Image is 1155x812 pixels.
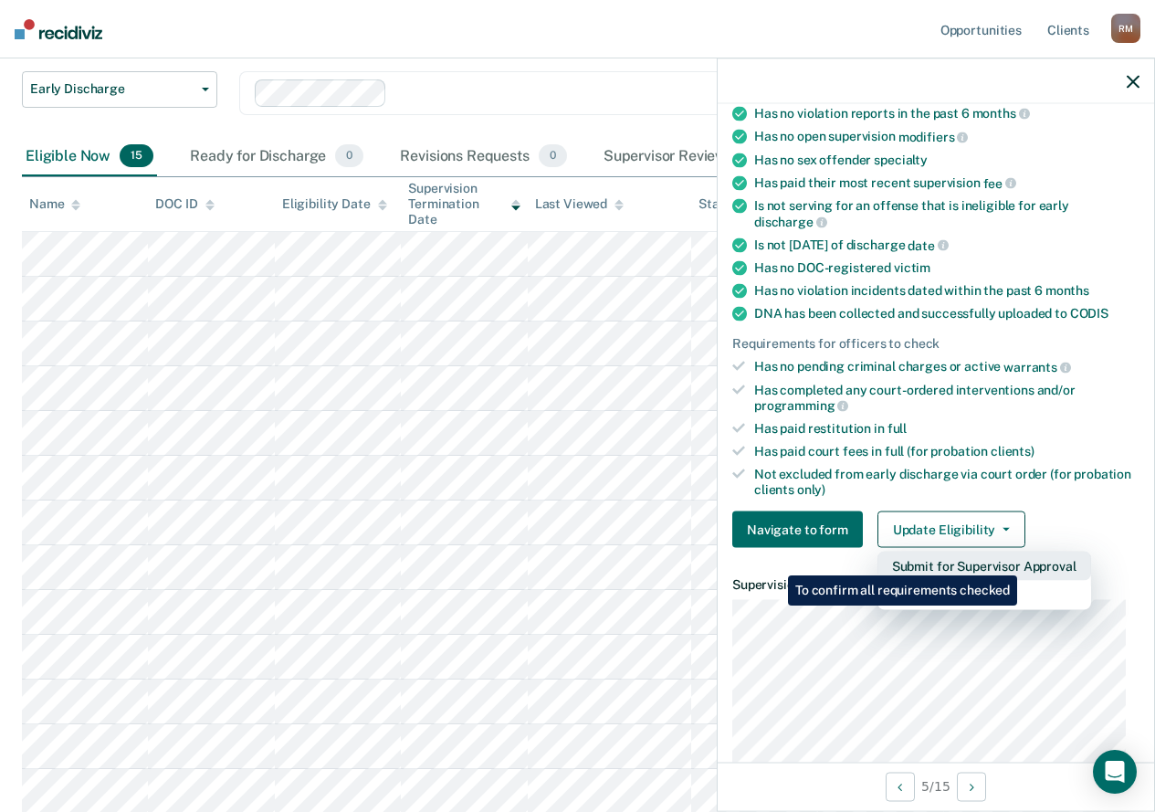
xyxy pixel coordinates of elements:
[877,581,1091,610] button: Mark as Ineligible
[30,81,194,97] span: Early Discharge
[1045,283,1089,298] span: months
[754,443,1139,459] div: Has paid court fees in full (for probation
[754,421,1139,437] div: Has paid restitution in
[972,106,1030,121] span: months
[898,129,969,143] span: modifiers
[754,105,1139,121] div: Has no violation reports in the past 6
[698,196,738,212] div: Status
[408,181,520,227] div: Supervision Termination Date
[732,336,1139,352] div: Requirements for officers to check
[186,137,367,177] div: Ready for Discharge
[535,196,624,212] div: Last Viewed
[396,137,570,177] div: Revisions Requests
[754,152,1139,167] div: Has no sex offender
[539,144,567,168] span: 0
[957,772,986,801] button: Next Opportunity
[754,359,1139,375] div: Has no pending criminal charges or active
[155,196,214,212] div: DOC ID
[22,137,157,177] div: Eligible Now
[754,466,1139,497] div: Not excluded from early discharge via court order (for probation clients
[754,237,1139,253] div: Is not [DATE] of discharge
[983,175,1016,190] span: fee
[874,152,928,166] span: specialty
[754,398,848,413] span: programming
[282,196,387,212] div: Eligibility Date
[754,306,1139,322] div: DNA has been collected and successfully uploaded to
[754,174,1139,191] div: Has paid their most recent supervision
[887,421,907,436] span: full
[754,382,1139,413] div: Has completed any court-ordered interventions and/or
[886,772,915,801] button: Previous Opportunity
[877,511,1025,548] button: Update Eligibility
[797,481,825,496] span: only)
[754,214,827,228] span: discharge
[29,196,80,212] div: Name
[732,511,870,548] a: Navigate to form link
[754,283,1139,299] div: Has no violation incidents dated within the past 6
[600,137,769,177] div: Supervisor Review
[732,511,863,548] button: Navigate to form
[877,552,1091,581] button: Submit for Supervisor Approval
[335,144,363,168] span: 0
[120,144,153,168] span: 15
[754,129,1139,145] div: Has no open supervision
[1093,750,1137,794] div: Open Intercom Messenger
[718,762,1154,810] div: 5 / 15
[754,260,1139,276] div: Has no DOC-registered
[754,198,1139,229] div: Is not serving for an offense that is ineligible for early
[894,260,930,275] span: victim
[908,237,948,252] span: date
[1111,14,1140,43] div: R M
[15,19,102,39] img: Recidiviz
[991,443,1034,458] span: clients)
[732,577,1139,593] dt: Supervision
[1003,359,1071,374] span: warrants
[1070,306,1108,321] span: CODIS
